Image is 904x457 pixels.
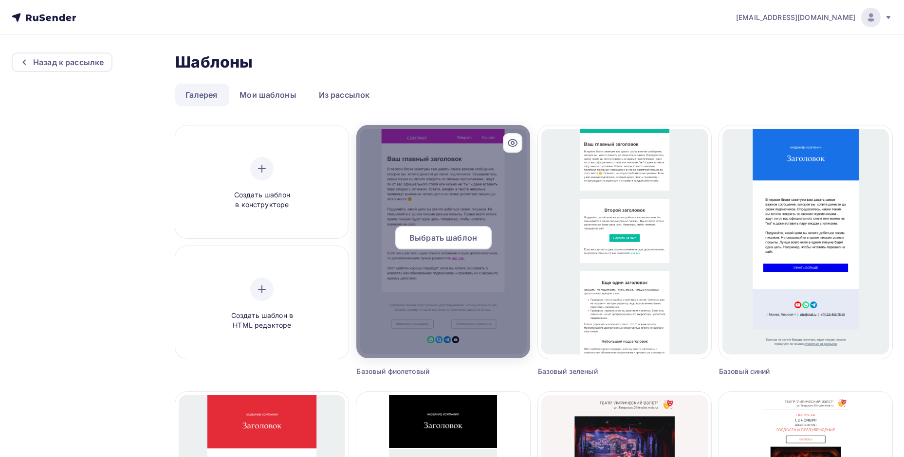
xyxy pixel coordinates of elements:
span: Выбрать шаблон [409,232,477,244]
div: Назад к рассылке [33,56,104,68]
a: [EMAIL_ADDRESS][DOMAIN_NAME] [736,8,892,27]
span: [EMAIL_ADDRESS][DOMAIN_NAME] [736,13,855,22]
span: Создать шаблон в HTML редакторе [216,311,308,331]
a: Галерея [175,84,227,106]
h2: Шаблоны [175,53,253,72]
span: Создать шаблон в конструкторе [216,190,308,210]
a: Мои шаблоны [229,84,307,106]
a: Из рассылок [309,84,380,106]
div: Базовый зеленый [538,367,668,376]
div: Базовый синий [719,367,849,376]
div: Базовый фиолетовый [356,367,486,376]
